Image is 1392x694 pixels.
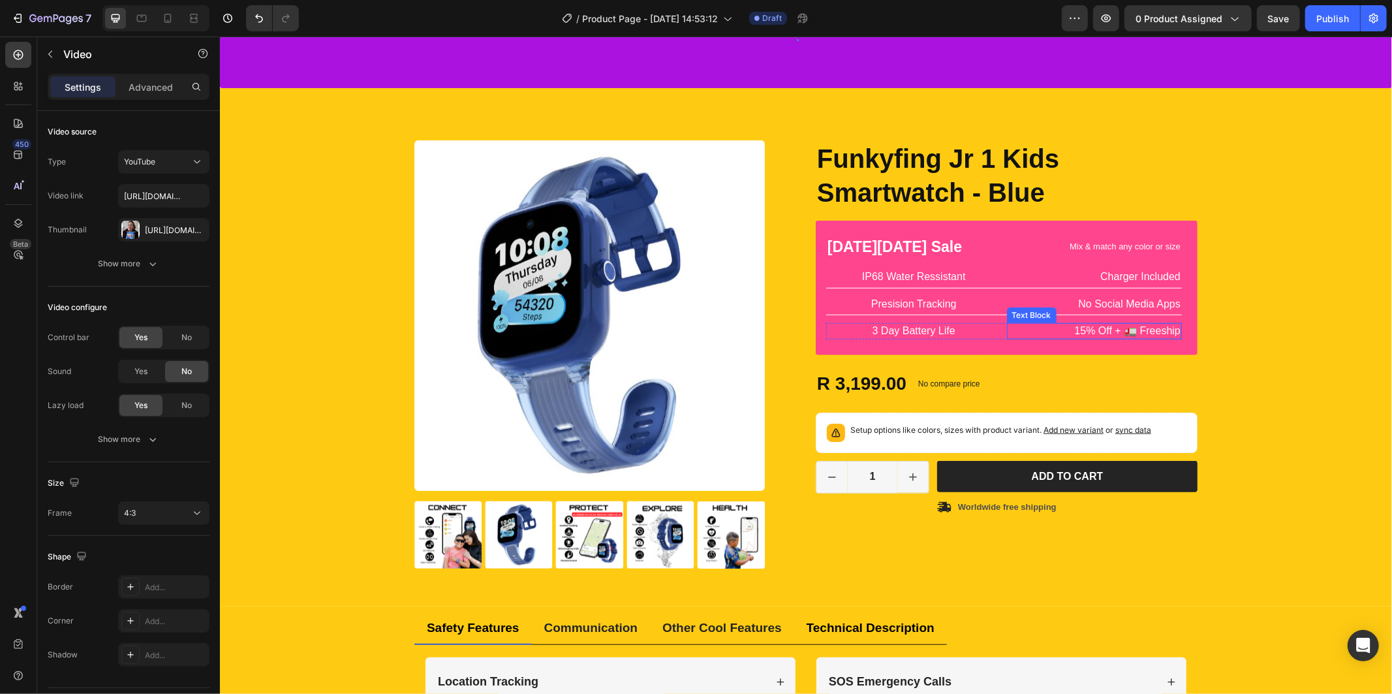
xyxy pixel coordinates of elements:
div: Add to cart [812,434,884,447]
div: Lazy load [48,400,84,411]
div: Size [48,475,82,492]
span: Add new variant [824,388,884,398]
button: Show more [48,252,209,276]
p: Mix & match any color or size [788,205,961,216]
p: No compare price [698,343,760,351]
input: Insert video url here [118,184,209,208]
button: decrement [596,425,628,456]
span: 0 product assigned [1136,12,1222,25]
div: 450 [12,139,31,150]
span: Yes [134,332,147,343]
div: Thumbnail [48,224,87,236]
span: Yes [134,400,147,411]
p: Video [63,46,174,62]
span: No [181,366,192,377]
p: Settings [65,80,101,94]
iframe: To enrich screen reader interactions, please activate Accessibility in Grammarly extension settings [220,37,1392,694]
p: Advanced [129,80,173,94]
div: Type [48,156,66,168]
div: Add... [145,650,206,661]
div: Video configure [48,302,107,313]
span: / [576,12,580,25]
p: Setup options like colors, sizes with product variant. [630,387,931,400]
p: No Social Media Apps [788,261,961,275]
strong: SOS Emergency Calls [609,639,732,652]
div: Control bar [48,332,89,343]
p: Worldwide free shipping [738,465,837,477]
span: No [181,332,192,343]
span: Technical Description [587,584,715,598]
span: Save [1268,13,1290,24]
button: 4:3 [118,501,209,525]
p: Other Cool Features [442,584,562,600]
div: Sound [48,366,71,377]
div: Beta [10,239,31,249]
div: Border [48,581,73,593]
h1: Funkyfing Jr 1 Kids Smartwatch - Blue [596,104,978,174]
div: Shadow [48,649,78,661]
p: 3 Day Battery Life [608,288,781,302]
p: IP68 Water Ressistant [608,234,781,247]
span: Draft [762,12,782,24]
img: FunkyFing Kids Smart Watch - Blue [265,465,332,532]
span: No [181,400,192,411]
button: increment [677,425,709,456]
p: 15% Off + 🚛 Freeship [788,288,961,302]
p: Charger Included [788,234,961,247]
div: Text Block [790,273,834,285]
strong: Location Tracking [218,639,318,652]
span: Yes [134,366,147,377]
button: 0 product assigned [1124,5,1252,31]
span: YouTube [124,157,155,166]
span: 4:3 [124,508,136,518]
div: Add... [145,582,206,593]
button: Show more [48,428,209,451]
div: R 3,199.00 [596,334,688,360]
span: sync data [895,388,931,398]
p: Communication [324,584,418,600]
button: 7 [5,5,97,31]
button: Save [1257,5,1300,31]
div: [URL][DOMAIN_NAME] [145,225,206,236]
input: quantity [628,425,677,456]
div: Publish [1316,12,1349,25]
div: Video link [48,190,84,202]
button: YouTube [118,150,209,174]
div: Open Intercom Messenger [1348,630,1379,661]
div: Add... [145,616,206,627]
p: [DATE][DATE] Sale [608,201,781,221]
div: Show more [99,433,159,446]
p: Presision Tracking [608,261,781,275]
div: Video source [48,126,97,138]
div: Corner [48,615,74,627]
div: Show more [99,257,159,270]
span: or [884,388,931,398]
span: Product Page - [DATE] 14:53:12 [582,12,718,25]
button: Publish [1305,5,1360,31]
div: Undo/Redo [246,5,299,31]
button: Add to cart [717,424,978,456]
span: Safety Features [207,584,300,598]
div: Frame [48,507,72,519]
p: 7 [85,10,91,26]
div: Shape [48,548,89,566]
